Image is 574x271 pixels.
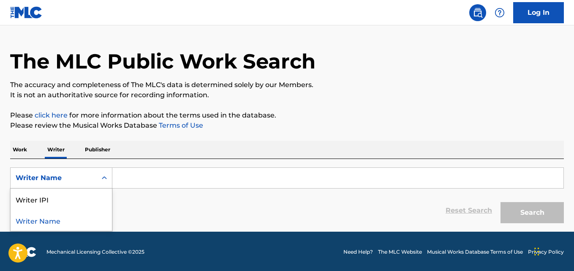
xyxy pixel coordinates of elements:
[378,248,422,256] a: The MLC Website
[10,141,30,159] p: Work
[11,210,112,231] div: Writer Name
[491,4,508,21] div: Help
[35,111,68,119] a: click here
[513,2,564,23] a: Log In
[532,230,574,271] div: Widget de chat
[45,141,67,159] p: Writer
[10,49,316,74] h1: The MLC Public Work Search
[532,230,574,271] iframe: Chat Widget
[10,6,43,19] img: MLC Logo
[11,189,112,210] div: Writer IPI
[427,248,523,256] a: Musical Works Database Terms of Use
[10,80,564,90] p: The accuracy and completeness of The MLC's data is determined solely by our Members.
[10,90,564,100] p: It is not an authoritative source for recording information.
[534,239,539,264] div: Arrastar
[469,4,486,21] a: Public Search
[10,120,564,131] p: Please review the Musical Works Database
[10,167,564,227] form: Search Form
[528,248,564,256] a: Privacy Policy
[495,8,505,18] img: help
[46,248,144,256] span: Mechanical Licensing Collective © 2025
[473,8,483,18] img: search
[82,141,113,159] p: Publisher
[157,121,203,129] a: Terms of Use
[343,248,373,256] a: Need Help?
[16,173,92,183] div: Writer Name
[10,110,564,120] p: Please for more information about the terms used in the database.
